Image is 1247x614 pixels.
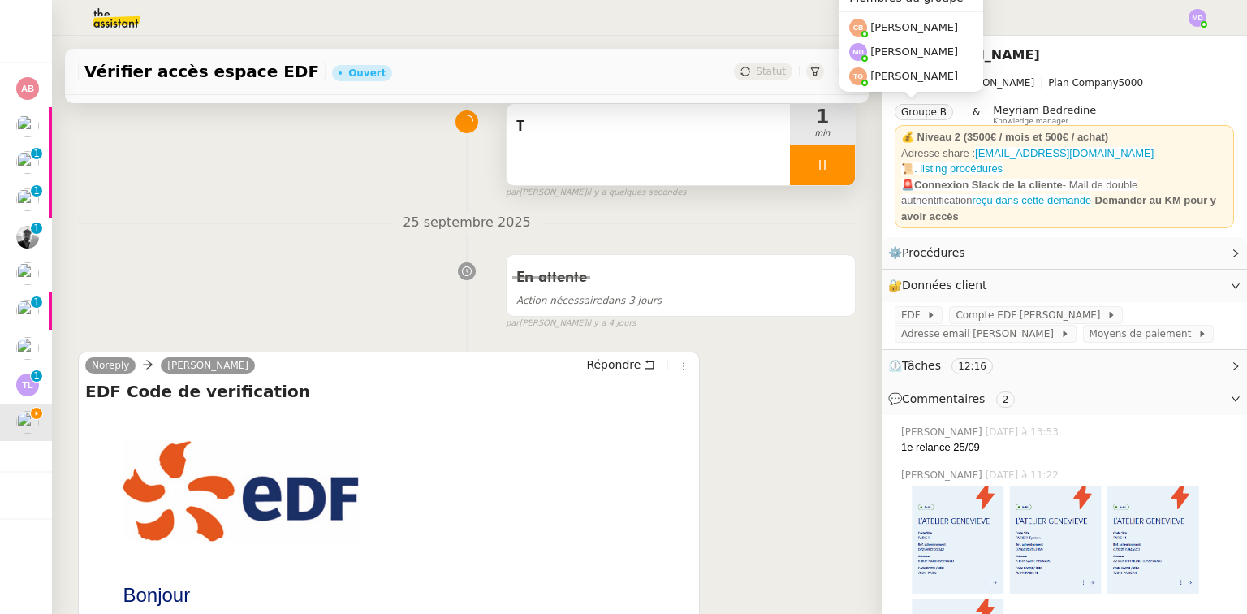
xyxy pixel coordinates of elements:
div: ⏲️Tâches 12:16 [882,350,1247,382]
img: users%2F9mvJqJUvllffspLsQzytnd0Nt4c2%2Favatar%2F82da88e3-d90d-4e39-b37d-dcb7941179ae [16,411,39,434]
a: 📜. listing procédures [901,162,1003,175]
strong: Connexion Slack de la cliente [914,179,1063,191]
img: users%2FDBF5gIzOT6MfpzgDQC7eMkIK8iA3%2Favatar%2Fd943ca6c-06ba-4e73-906b-d60e05e423d3 [16,151,39,174]
span: par [506,186,520,200]
span: 🔐 [888,276,994,295]
div: 💬Commentaires 2 [882,383,1247,415]
span: [DATE] à 13:53 [986,425,1062,439]
span: Répondre [586,357,641,373]
span: Données client [902,279,987,292]
span: 1 [790,107,855,127]
nz-badge-sup: 1 [31,296,42,308]
img: users%2FrxcTinYCQST3nt3eRyMgQ024e422%2Favatar%2Fa0327058c7192f72952294e6843542370f7921c3.jpg [16,300,39,322]
span: 💬 [888,392,1021,405]
nz-tag: 12:16 [951,358,993,374]
img: ee3399b4-027e-46f8-8bb8-fca30cb6f74c [16,226,39,249]
a: Noreply [85,358,136,373]
nz-badge-sup: 1 [31,370,42,382]
span: ⚙️ [888,244,973,262]
span: dans 3 jours [516,295,662,306]
span: Procédures [902,246,965,259]
div: Adresse share : [901,145,1228,162]
span: 5000 [1119,77,1144,89]
a: [PERSON_NAME] [161,358,255,373]
p: 1 [33,185,40,200]
span: [PERSON_NAME] [901,468,986,482]
span: Action nécessaire [516,295,602,306]
button: Répondre [580,356,661,374]
span: 🚨 [901,179,914,191]
span: EDF [901,307,926,323]
app-user-label: Knowledge manager [993,104,1096,125]
span: Compte EDF [PERSON_NAME] [956,307,1107,323]
span: En attente [516,270,587,285]
img: users%2FDBF5gIzOT6MfpzgDQC7eMkIK8iA3%2Favatar%2Fd943ca6c-06ba-4e73-906b-d60e05e423d3 [16,188,39,211]
div: - [901,177,1228,225]
img: users%2FDBF5gIzOT6MfpzgDQC7eMkIK8iA3%2Favatar%2Fd943ca6c-06ba-4e73-906b-d60e05e423d3 [16,262,39,285]
span: Céramicafé [PERSON_NAME] [895,77,1034,89]
nz-badge-sup: 1 [31,148,42,159]
img: users%2F9mvJqJUvllffspLsQzytnd0Nt4c2%2Favatar%2F82da88e3-d90d-4e39-b37d-dcb7941179ae [895,46,913,64]
span: Meyriam Bedredine [993,104,1096,116]
span: & [973,104,980,125]
strong: 💰 Niveau 2 (3500€ / mois et 500€ / achat) [901,131,1108,143]
nz-tag: 2 [996,391,1016,408]
span: T [516,115,780,139]
nz-badge-sup: 1 [31,185,42,197]
span: [PERSON_NAME] [901,425,986,439]
span: Vérifier accès espace EDF [84,63,319,80]
span: Knowledge manager [993,117,1068,126]
span: Tâches [902,359,941,372]
img: svg [1189,9,1206,27]
span: Commentaires [902,392,985,405]
a: [EMAIL_ADDRESS][DOMAIN_NAME] [975,147,1154,159]
p: 1 [33,223,40,237]
span: il y a 4 jours [587,317,636,331]
nz-tag: Groupe B [895,104,953,120]
p: Bonjour [123,581,654,610]
a: [PERSON_NAME] [919,47,1040,63]
span: [DATE] à 11:22 [986,468,1062,482]
p: 1 [33,296,40,311]
strong: Demander au KM pour y avoir accès [901,194,1216,223]
div: Ouvert [348,68,386,78]
small: [PERSON_NAME] [506,186,687,200]
div: ⚙️Procédures [882,237,1247,269]
span: min [790,127,855,141]
span: il y a quelques secondes [587,186,687,200]
span: Adresse email [PERSON_NAME] [901,326,1060,342]
span: 25 septembre 2025 [390,212,544,234]
span: ⏲️ [888,359,1007,372]
img: svg [16,374,39,396]
p: 1 [33,148,40,162]
img: users%2FrxcTinYCQST3nt3eRyMgQ024e422%2Favatar%2Fa0327058c7192f72952294e6843542370f7921c3.jpg [16,115,39,137]
nz-badge-sup: 1 [31,223,42,234]
span: Statut [756,66,786,77]
img: svg [16,77,39,100]
span: par [506,317,520,331]
span: Moyens de paiement [1090,326,1197,342]
img: Logo EDF [123,440,359,542]
h4: EDF Code de verification [85,380,693,403]
div: 🔐Données client [882,270,1247,301]
small: [PERSON_NAME] [506,317,636,331]
p: 1 [33,370,40,385]
span: Plan Company [1048,77,1118,89]
img: users%2F9mvJqJUvllffspLsQzytnd0Nt4c2%2Favatar%2F82da88e3-d90d-4e39-b37d-dcb7941179ae [16,337,39,360]
div: 1e relance 25/09 [901,439,1234,456]
a: reçu dans cette demande [972,194,1091,206]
